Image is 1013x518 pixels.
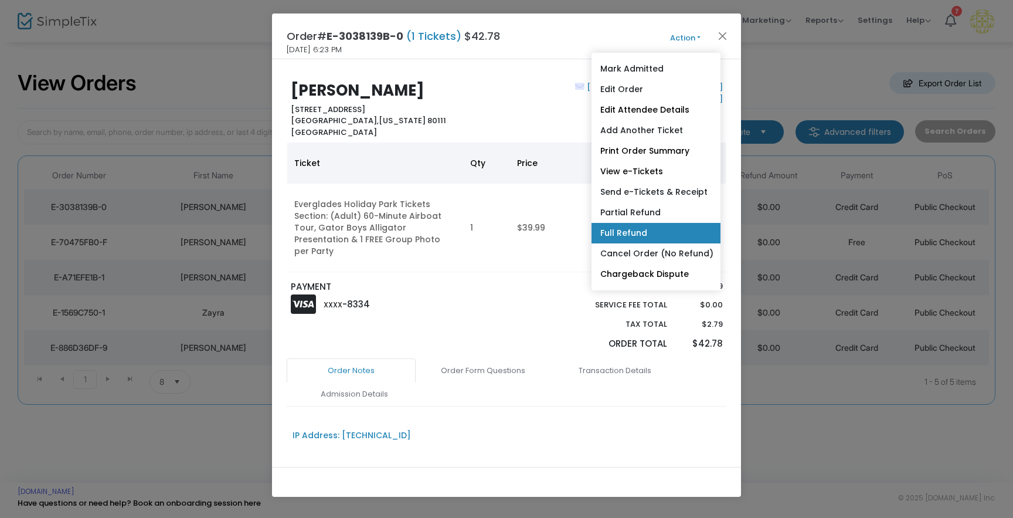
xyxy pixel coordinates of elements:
a: Admission Details [290,382,419,407]
a: Edit Attendee Details [592,100,720,120]
td: $39.99 [510,184,621,272]
span: [GEOGRAPHIC_DATA], [291,115,379,126]
a: Full Refund [592,223,720,243]
a: Order Notes [287,358,416,383]
h4: Order# $42.78 [287,28,500,44]
td: Everglades Holiday Park Tickets Section: (Adult) 60-Minute Airboat Tour, Gator Boys Alligator Pre... [287,184,463,272]
button: Close [715,28,730,43]
td: 1 [463,184,510,272]
span: -8334 [342,298,370,310]
b: [STREET_ADDRESS] [US_STATE] 80111 [GEOGRAPHIC_DATA] [291,104,446,138]
a: Cancel Order (No Refund) [592,243,720,264]
b: [PERSON_NAME] [291,80,424,101]
th: Price [510,143,621,184]
th: Ticket [287,143,463,184]
p: Sub total [567,280,667,292]
a: Partial Refund [592,202,720,223]
p: Order Total [567,337,667,351]
a: View e-Tickets [592,161,720,182]
p: Tax Total [567,319,667,330]
a: Edit Order [592,79,720,100]
span: (1 Tickets) [403,29,464,43]
div: Data table [287,143,726,272]
a: Order Form Questions [419,358,548,383]
span: [DATE] 6:23 PM [287,44,342,56]
p: PAYMENT [291,280,501,294]
p: $0.00 [678,299,722,311]
p: $42.78 [678,337,722,351]
span: E-3038139B-0 [327,29,403,43]
a: Mark Admitted [592,59,720,79]
p: $2.79 [678,319,722,330]
th: Qty [463,143,510,184]
label: Add a Note [293,465,341,480]
a: Transaction Details [550,358,679,383]
div: IP Address: [TECHNICAL_ID] [293,429,411,442]
p: Service Fee Total [567,299,667,311]
a: Send e-Tickets & Receipt [592,182,720,202]
button: Action [650,32,720,45]
a: Print Order Summary [592,141,720,161]
a: Add Another Ticket [592,120,720,141]
span: XXXX [324,300,342,310]
a: Chargeback Dispute [592,264,720,285]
